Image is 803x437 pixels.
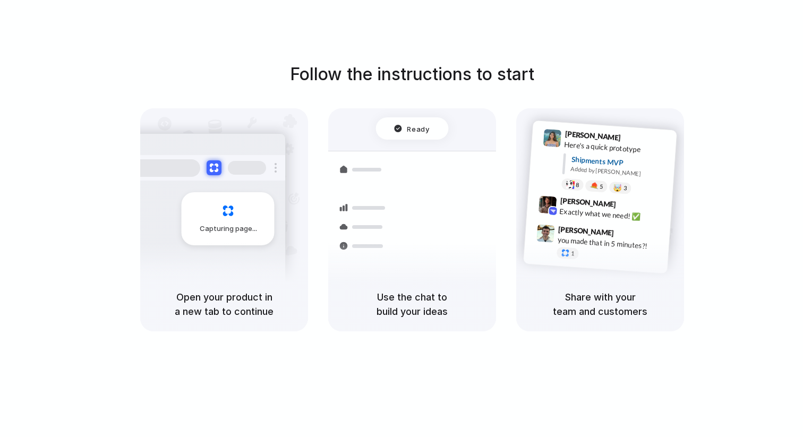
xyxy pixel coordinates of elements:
[559,206,665,224] div: Exactly what we need! ✅
[558,224,614,239] span: [PERSON_NAME]
[529,290,671,319] h5: Share with your team and customers
[623,185,627,191] span: 3
[617,229,639,242] span: 9:47 AM
[560,195,616,210] span: [PERSON_NAME]
[290,62,534,87] h1: Follow the instructions to start
[619,200,641,213] span: 9:42 AM
[570,165,668,180] div: Added by [PERSON_NAME]
[571,154,669,172] div: Shipments MVP
[153,290,295,319] h5: Open your product in a new tab to continue
[600,184,603,190] span: 5
[613,184,622,192] div: 🤯
[624,133,646,146] span: 9:41 AM
[565,128,621,143] span: [PERSON_NAME]
[407,123,430,134] span: Ready
[571,251,575,256] span: 1
[200,224,259,234] span: Capturing page
[576,182,579,188] span: 8
[564,139,670,157] div: Here's a quick prototype
[341,290,483,319] h5: Use the chat to build your ideas
[557,235,663,253] div: you made that in 5 minutes?!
